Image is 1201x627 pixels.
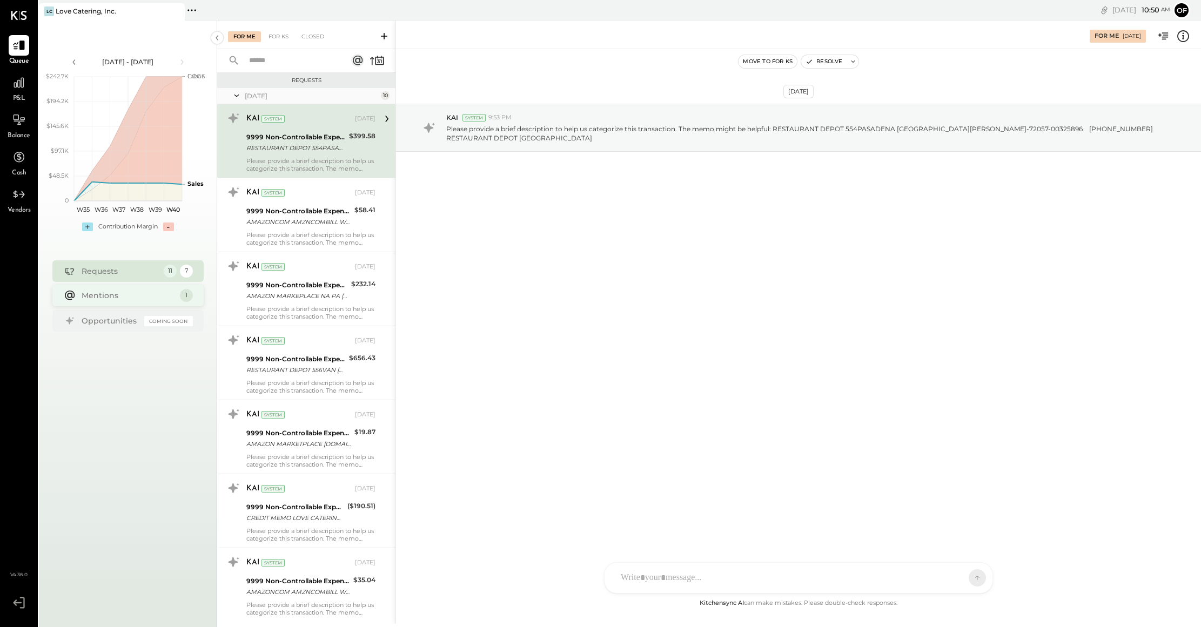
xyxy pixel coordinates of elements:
[1,72,37,104] a: P&L
[8,206,31,215] span: Vendors
[1,184,37,215] a: Vendors
[82,223,93,231] div: +
[246,439,351,449] div: AMAZON MARKETPLACE [DOMAIN_NAME][URL] WA XXXX1075
[246,428,351,439] div: 9999 Non-Controllable Expenses:Other Income and Expenses:To Be Classified P&L
[263,31,294,42] div: For KS
[130,206,144,213] text: W38
[166,206,179,213] text: W40
[354,205,375,215] div: $58.41
[296,31,330,42] div: Closed
[261,411,285,419] div: System
[245,91,378,100] div: [DATE]
[9,57,29,66] span: Queue
[1095,32,1119,41] div: For Me
[163,223,174,231] div: -
[228,31,261,42] div: For Me
[355,336,375,345] div: [DATE]
[246,143,346,153] div: RESTAURANT DEPOT 554PASADENA [GEOGRAPHIC_DATA][PERSON_NAME]-72057-00325896 [PHONE_NUMBER] RESTAUR...
[246,335,259,346] div: KAI
[349,131,375,141] div: $399.58
[261,337,285,345] div: System
[261,263,285,271] div: System
[246,576,350,586] div: 9999 Non-Controllable Expenses:Other Income and Expenses:To Be Classified P&L
[261,485,285,493] div: System
[246,513,344,523] div: CREDIT MEMO LOVE CATERING INC/ - We are unable to view check image in bank
[94,206,108,213] text: W36
[46,97,69,105] text: $194.2K
[347,501,375,511] div: ($190.51)
[246,280,348,291] div: 9999 Non-Controllable Expenses:Other Income and Expenses:To Be Classified P&L
[187,180,204,187] text: Sales
[353,575,375,585] div: $35.04
[223,77,390,84] div: Requests
[82,266,158,277] div: Requests
[187,72,204,80] text: Labor
[12,168,26,178] span: Cash
[1173,2,1190,19] button: of
[49,172,69,179] text: $48.5K
[801,55,847,68] button: Resolve
[381,91,390,100] div: 10
[82,57,174,66] div: [DATE] - [DATE]
[246,217,351,227] div: AMAZONCOM AMZNCOMBILL WA [PERSON_NAME]-72057-475UYK7PV4Q MERCHANDISE [DOMAIN_NAME] [DOMAIN_NAME][...
[246,586,350,597] div: AMAZONCOM AMZNCOMBILL WA [PERSON_NAME]-71075-7DJGKGAUES1 MERCHANDISE [DOMAIN_NAME] [DOMAIN_NAME][...
[261,559,285,567] div: System
[1099,4,1110,16] div: copy link
[246,231,375,246] div: Please provide a brief description to help us categorize this transaction. The memo might be help...
[246,291,348,301] div: AMAZON MARKEPLACE NA PA [PERSON_NAME]-71075-1G9Q08H7Q8I MERCHANDISE AMAZON MARKETPLACE NA PA [DOM...
[46,122,69,130] text: $145.6K
[180,289,193,302] div: 1
[65,197,69,204] text: 0
[349,353,375,363] div: $656.43
[246,379,375,394] div: Please provide a brief description to help us categorize this transaction. The memo might be help...
[261,189,285,197] div: System
[246,601,375,616] div: Please provide a brief description to help us categorize this transaction. The memo might be help...
[246,206,351,217] div: 9999 Non-Controllable Expenses:Other Income and Expenses:To Be Classified P&L
[355,410,375,419] div: [DATE]
[246,305,375,320] div: Please provide a brief description to help us categorize this transaction. The memo might be help...
[246,132,346,143] div: 9999 Non-Controllable Expenses:Other Income and Expenses:To Be Classified P&L
[488,113,512,122] span: 9:53 PM
[354,427,375,437] div: $19.87
[246,261,259,272] div: KAI
[246,157,375,172] div: Please provide a brief description to help us categorize this transaction. The memo might be help...
[1123,32,1141,40] div: [DATE]
[246,187,259,198] div: KAI
[180,265,193,278] div: 7
[261,115,285,123] div: System
[76,206,89,213] text: W35
[355,188,375,197] div: [DATE]
[355,484,375,493] div: [DATE]
[246,557,259,568] div: KAI
[246,365,346,375] div: RESTAURANT DEPOT 556VAN [GEOGRAPHIC_DATA][PERSON_NAME]-71091-00412310 [PHONE_NUMBER] RESTAURANT D...
[351,279,375,289] div: $232.14
[446,124,1155,143] p: Please provide a brief description to help us categorize this transaction. The memo might be help...
[82,290,175,301] div: Mentions
[144,316,193,326] div: Coming Soon
[51,147,69,154] text: $97.1K
[462,114,486,122] div: System
[246,354,346,365] div: 9999 Non-Controllable Expenses:Other Income and Expenses:To Be Classified P&L
[246,113,259,124] div: KAI
[355,558,375,567] div: [DATE]
[13,94,25,104] span: P&L
[246,502,344,513] div: 9999 Non-Controllable Expenses:Other Income and Expenses:To Be Classified P&L
[246,453,375,468] div: Please provide a brief description to help us categorize this transaction. The memo might be help...
[739,55,797,68] button: Move to for ks
[1,110,37,141] a: Balance
[46,72,69,80] text: $242.7K
[44,6,54,16] div: LC
[246,409,259,420] div: KAI
[56,6,116,16] div: Love Catering, Inc.
[246,527,375,542] div: Please provide a brief description to help us categorize this transaction. The memo might be help...
[164,265,177,278] div: 11
[355,262,375,271] div: [DATE]
[1,35,37,66] a: Queue
[82,315,139,326] div: Opportunities
[1,147,37,178] a: Cash
[8,131,30,141] span: Balance
[1112,5,1170,15] div: [DATE]
[148,206,162,213] text: W39
[98,223,158,231] div: Contribution Margin
[112,206,125,213] text: W37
